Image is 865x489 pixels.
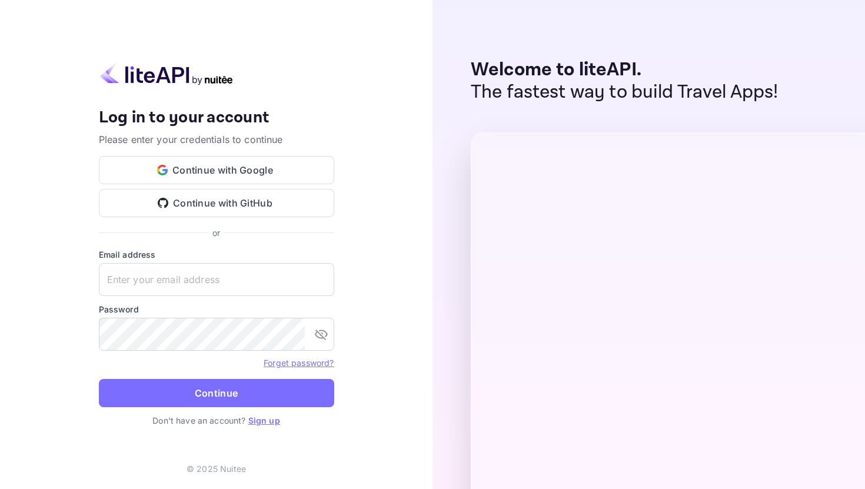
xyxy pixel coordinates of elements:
[99,248,334,261] label: Email address
[99,62,234,85] img: liteapi
[99,303,334,315] label: Password
[99,108,334,128] h4: Log in to your account
[248,415,280,425] a: Sign up
[212,227,220,239] p: or
[310,322,333,346] button: toggle password visibility
[99,379,334,407] button: Continue
[99,189,334,217] button: Continue with GitHub
[99,263,334,296] input: Enter your email address
[99,132,334,147] p: Please enter your credentials to continue
[471,59,778,81] p: Welcome to liteAPI.
[471,81,778,104] p: The fastest way to build Travel Apps!
[187,463,246,475] p: © 2025 Nuitee
[264,358,334,368] a: Forget password?
[99,156,334,184] button: Continue with Google
[99,414,334,427] p: Don't have an account?
[264,357,334,368] a: Forget password?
